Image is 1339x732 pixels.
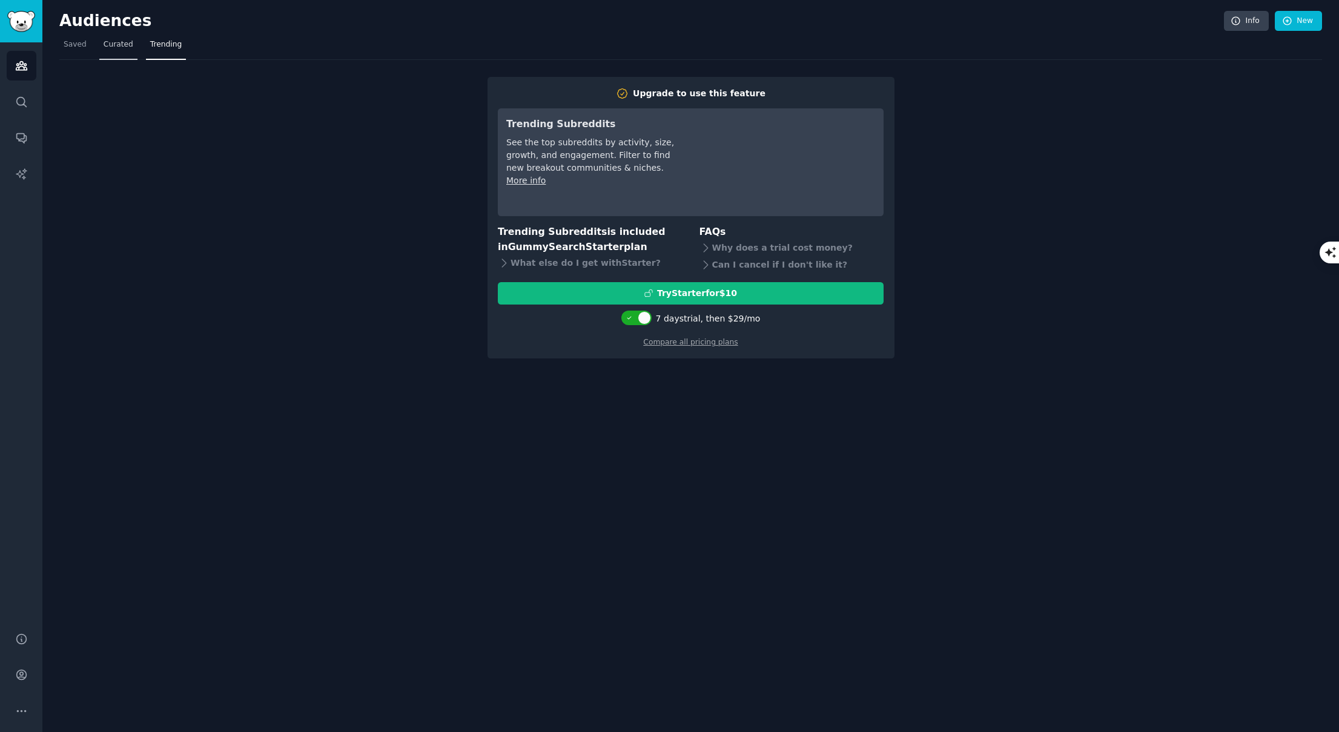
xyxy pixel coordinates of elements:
[1275,11,1322,31] a: New
[656,312,761,325] div: 7 days trial, then $ 29 /mo
[1224,11,1269,31] a: Info
[693,117,875,208] iframe: YouTube video player
[498,254,683,271] div: What else do I get with Starter ?
[498,282,884,305] button: TryStarterfor$10
[699,240,884,257] div: Why does a trial cost money?
[59,12,1224,31] h2: Audiences
[498,225,683,254] h3: Trending Subreddits is included in plan
[506,136,676,174] div: See the top subreddits by activity, size, growth, and engagement. Filter to find new breakout com...
[146,35,186,60] a: Trending
[633,87,765,100] div: Upgrade to use this feature
[643,338,738,346] a: Compare all pricing plans
[508,241,624,252] span: GummySearch Starter
[150,39,182,50] span: Trending
[64,39,87,50] span: Saved
[506,176,546,185] a: More info
[59,35,91,60] a: Saved
[99,35,137,60] a: Curated
[7,11,35,32] img: GummySearch logo
[699,257,884,274] div: Can I cancel if I don't like it?
[699,225,884,240] h3: FAQs
[657,287,737,300] div: Try Starter for $10
[506,117,676,132] h3: Trending Subreddits
[104,39,133,50] span: Curated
